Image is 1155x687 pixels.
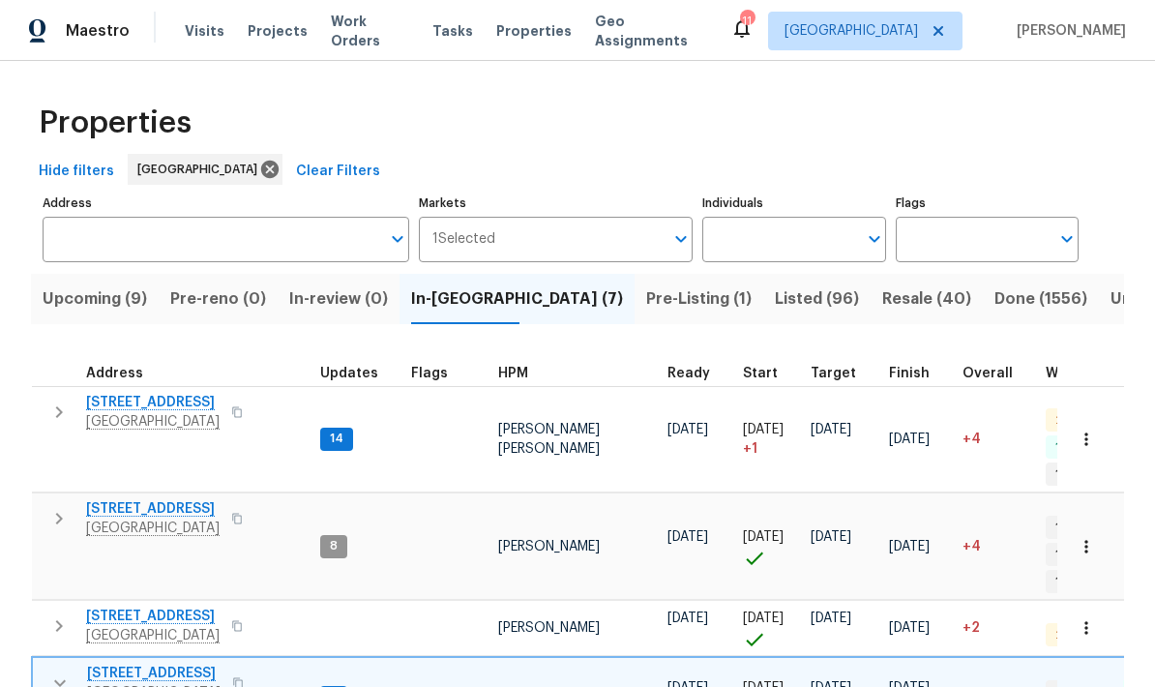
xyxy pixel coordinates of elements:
[743,367,778,380] span: Start
[31,154,122,190] button: Hide filters
[322,431,351,447] span: 14
[496,21,572,41] span: Properties
[889,540,930,553] span: [DATE]
[785,21,918,41] span: [GEOGRAPHIC_DATA]
[1048,547,1099,563] span: 1 Sent
[498,367,528,380] span: HPM
[667,367,710,380] span: Ready
[411,285,623,313] span: In-[GEOGRAPHIC_DATA] (7)
[432,231,495,248] span: 1 Selected
[896,197,1079,209] label: Flags
[667,367,727,380] div: Earliest renovation start date (first business day after COE or Checkout)
[702,197,885,209] label: Individuals
[811,367,856,380] span: Target
[955,493,1038,600] td: 4 day(s) past target finish date
[646,285,752,313] span: Pre-Listing (1)
[1009,21,1126,41] span: [PERSON_NAME]
[320,367,378,380] span: Updates
[1053,225,1081,253] button: Open
[498,540,600,553] span: [PERSON_NAME]
[811,530,851,544] span: [DATE]
[1048,520,1091,536] span: 1 WIP
[962,367,1013,380] span: Overall
[1048,412,1092,429] span: 2 QC
[735,386,803,493] td: Project started 1 days late
[743,423,784,436] span: [DATE]
[889,433,930,446] span: [DATE]
[137,160,265,179] span: [GEOGRAPHIC_DATA]
[43,285,147,313] span: Upcoming (9)
[735,601,803,656] td: Project started on time
[248,21,308,41] span: Projects
[889,367,930,380] span: Finish
[39,113,192,133] span: Properties
[955,386,1038,493] td: 4 day(s) past target finish date
[384,225,411,253] button: Open
[667,225,695,253] button: Open
[498,423,600,456] span: [PERSON_NAME] [PERSON_NAME]
[889,367,947,380] div: Projected renovation finish date
[296,160,380,184] span: Clear Filters
[962,621,980,635] span: +2
[43,197,409,209] label: Address
[1048,574,1129,590] span: 1 Accepted
[667,423,708,436] span: [DATE]
[811,367,874,380] div: Target renovation project end date
[962,433,981,446] span: +4
[994,285,1087,313] span: Done (1556)
[743,612,784,625] span: [DATE]
[1046,367,1152,380] span: WO Completion
[419,197,694,209] label: Markets
[128,154,282,185] div: [GEOGRAPHIC_DATA]
[170,285,266,313] span: Pre-reno (0)
[667,612,708,625] span: [DATE]
[411,367,448,380] span: Flags
[735,493,803,600] td: Project started on time
[962,367,1030,380] div: Days past target finish date
[861,225,888,253] button: Open
[743,439,757,459] span: + 1
[811,423,851,436] span: [DATE]
[962,540,981,553] span: +4
[86,367,143,380] span: Address
[955,601,1038,656] td: 2 day(s) past target finish date
[289,285,388,313] span: In-review (0)
[498,621,600,635] span: [PERSON_NAME]
[889,621,930,635] span: [DATE]
[432,24,473,38] span: Tasks
[185,21,224,41] span: Visits
[882,285,971,313] span: Resale (40)
[1048,439,1101,456] span: 1 Done
[1048,627,1092,643] span: 2 QC
[66,21,130,41] span: Maestro
[322,538,345,554] span: 8
[288,154,388,190] button: Clear Filters
[1048,466,1129,483] span: 1 Accepted
[743,530,784,544] span: [DATE]
[775,285,859,313] span: Listed (96)
[811,612,851,625] span: [DATE]
[39,160,114,184] span: Hide filters
[667,530,708,544] span: [DATE]
[740,12,754,31] div: 11
[595,12,707,50] span: Geo Assignments
[743,367,795,380] div: Actual renovation start date
[331,12,409,50] span: Work Orders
